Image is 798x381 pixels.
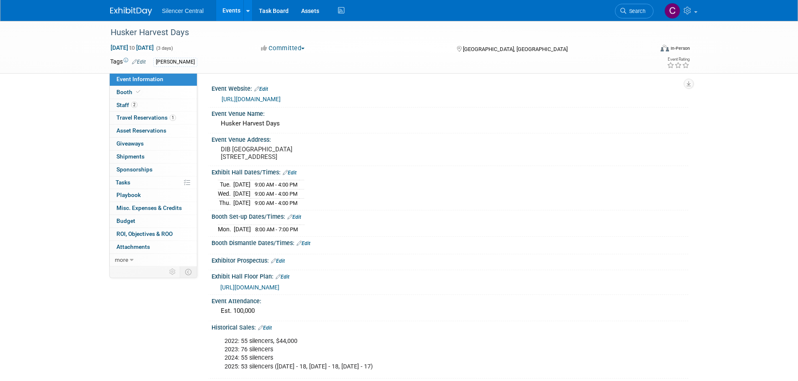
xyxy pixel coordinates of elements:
div: Husker Harvest Days [218,117,682,130]
td: Personalize Event Tab Strip [165,266,180,277]
span: 9:00 AM - 4:00 PM [255,191,297,197]
span: Asset Reservations [116,127,166,134]
span: [GEOGRAPHIC_DATA], [GEOGRAPHIC_DATA] [463,46,568,52]
div: Event Website: [212,82,688,93]
button: Committed [258,44,308,53]
span: 1 [170,115,176,121]
a: Edit [276,274,289,280]
span: Tasks [116,179,130,186]
div: Exhibitor Prospectus: [212,254,688,265]
div: [PERSON_NAME] [153,58,197,66]
a: ROI, Objectives & ROO [110,228,197,240]
a: Giveaways [110,138,197,150]
span: Attachments [116,243,150,250]
td: [DATE] [233,189,251,199]
span: Sponsorships [116,166,152,173]
span: Staff [116,102,137,108]
div: Exhibit Hall Dates/Times: [212,166,688,177]
a: Edit [254,86,268,92]
a: Budget [110,215,197,228]
div: Event Rating [667,57,690,61]
div: Husker Harvest Days [108,25,641,40]
a: Edit [283,170,297,176]
a: Edit [258,325,272,331]
div: Historical Sales: [212,321,688,332]
span: [DATE] [DATE] [110,44,154,51]
a: Tasks [110,176,197,189]
span: to [128,44,136,51]
td: Tags [110,57,146,67]
span: Playbook [116,192,141,198]
a: Asset Reservations [110,125,197,137]
span: Silencer Central [162,8,204,14]
span: Shipments [116,153,145,160]
span: 2 [131,102,137,108]
span: Misc. Expenses & Credits [116,205,182,211]
div: Event Venue Address: [212,133,688,144]
span: (3 days) [155,46,173,51]
img: Format-Inperson.png [661,45,669,51]
span: ROI, Objectives & ROO [116,230,173,237]
div: In-Person [670,45,690,51]
pre: DIB [GEOGRAPHIC_DATA] [STREET_ADDRESS] [221,146,401,161]
td: Toggle Event Tabs [180,266,197,277]
span: Giveaways [116,140,144,147]
a: Edit [132,59,146,65]
div: Booth Set-up Dates/Times: [212,210,688,221]
div: Est. 100,000 [218,304,682,317]
span: 8:00 AM - 7:00 PM [255,226,298,233]
span: 9:00 AM - 4:00 PM [255,182,297,188]
a: Staff2 [110,99,197,112]
a: Edit [297,240,310,246]
a: Shipments [110,151,197,163]
span: Search [626,8,646,14]
td: [DATE] [234,225,251,233]
a: Event Information [110,73,197,86]
td: [DATE] [233,198,251,207]
div: Event Format [604,43,690,56]
span: Booth [116,89,142,95]
a: Booth [110,86,197,99]
span: 9:00 AM - 4:00 PM [255,200,297,206]
a: Playbook [110,189,197,202]
img: ExhibitDay [110,7,152,15]
a: [URL][DOMAIN_NAME] [220,284,279,291]
div: Event Attendance: [212,295,688,305]
div: Exhibit Hall Floor Plan: [212,270,688,281]
a: Sponsorships [110,164,197,176]
div: Event Venue Name: [212,107,688,118]
span: Budget [116,217,135,224]
a: more [110,254,197,266]
i: Booth reservation complete [136,89,140,94]
a: Travel Reservations1 [110,112,197,124]
td: Thu. [218,198,233,207]
td: Mon. [218,225,234,233]
span: Travel Reservations [116,114,176,121]
a: Misc. Expenses & Credits [110,202,197,215]
a: Edit [287,214,301,220]
td: [DATE] [233,180,251,189]
a: Attachments [110,241,197,253]
a: [URL][DOMAIN_NAME] [222,96,281,102]
span: more [115,256,128,263]
div: 2022: 55 silencers, $44,000 2023: 76 silencers 2024: 55 silencers 2025: 53 silencers ([DATE] - 18... [219,333,596,375]
a: Search [615,4,653,18]
td: Wed. [218,189,233,199]
span: Event Information [116,76,163,82]
td: Tue. [218,180,233,189]
img: Cade Cox [664,3,680,19]
a: Edit [271,258,285,264]
div: Booth Dismantle Dates/Times: [212,237,688,248]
